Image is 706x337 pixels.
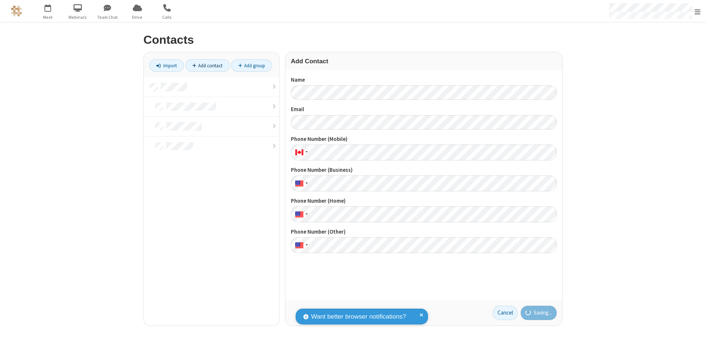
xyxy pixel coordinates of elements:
[291,206,310,222] div: United States: + 1
[291,105,557,114] label: Email
[534,309,552,317] span: Saving...
[34,14,62,21] span: Meet
[291,76,557,84] label: Name
[124,14,151,21] span: Drive
[231,59,272,72] a: Add group
[291,135,557,143] label: Phone Number (Mobile)
[153,14,181,21] span: Calls
[311,312,406,322] span: Want better browser notifications?
[291,166,557,174] label: Phone Number (Business)
[185,59,230,72] a: Add contact
[493,306,518,320] a: Cancel
[291,145,310,160] div: Canada: + 1
[291,197,557,205] label: Phone Number (Home)
[11,6,22,17] img: QA Selenium DO NOT DELETE OR CHANGE
[521,306,557,320] button: Saving...
[149,59,184,72] a: Import
[94,14,121,21] span: Team Chat
[143,33,563,46] h2: Contacts
[291,228,557,236] label: Phone Number (Other)
[291,58,557,65] h3: Add Contact
[64,14,92,21] span: Webinars
[291,175,310,191] div: United States: + 1
[291,237,310,253] div: United States: + 1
